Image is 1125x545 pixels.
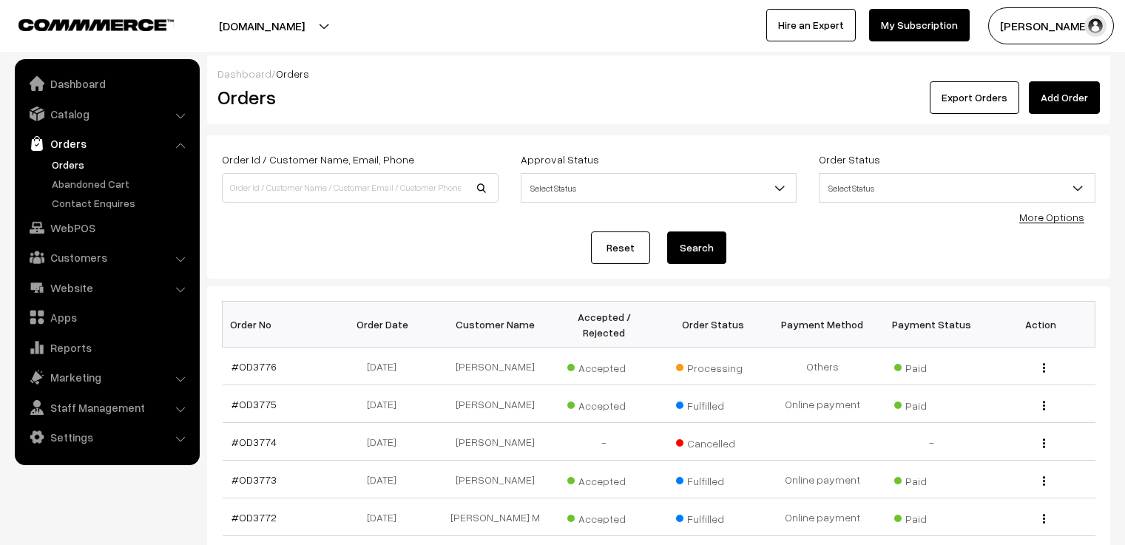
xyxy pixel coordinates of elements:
td: [DATE] [331,498,441,536]
span: Accepted [567,356,641,376]
span: Accepted [567,394,641,413]
label: Order Status [819,152,880,167]
span: Processing [676,356,750,376]
td: Online payment [768,385,877,423]
a: Customers [18,244,195,271]
a: COMMMERCE [18,15,148,33]
img: COMMMERCE [18,19,174,30]
td: [PERSON_NAME] [441,423,550,461]
button: Search [667,231,726,264]
img: Menu [1043,363,1045,373]
a: Add Order [1029,81,1100,114]
button: Export Orders [930,81,1019,114]
span: Select Status [521,173,797,203]
td: - [877,423,987,461]
a: Marketing [18,364,195,390]
a: WebPOS [18,214,195,241]
span: Orders [276,67,309,80]
td: [DATE] [331,461,441,498]
div: / [217,66,1100,81]
th: Order Status [659,302,768,348]
label: Order Id / Customer Name, Email, Phone [222,152,414,167]
span: Accepted [567,470,641,489]
span: Paid [894,356,968,376]
a: #OD3774 [232,436,277,448]
h2: Orders [217,86,497,109]
th: Accepted / Rejected [550,302,659,348]
td: [PERSON_NAME] M [441,498,550,536]
th: Order Date [331,302,441,348]
td: Online payment [768,498,877,536]
span: Accepted [567,507,641,527]
button: [DOMAIN_NAME] [167,7,357,44]
img: Menu [1043,514,1045,524]
a: Reports [18,334,195,361]
span: Select Status [820,175,1095,201]
td: Online payment [768,461,877,498]
th: Action [986,302,1095,348]
th: Payment Status [877,302,987,348]
th: Payment Method [768,302,877,348]
a: Dashboard [217,67,271,80]
td: [DATE] [331,348,441,385]
a: Hire an Expert [766,9,856,41]
a: Contact Enquires [48,195,195,211]
th: Customer Name [441,302,550,348]
input: Order Id / Customer Name / Customer Email / Customer Phone [222,173,499,203]
img: Menu [1043,439,1045,448]
a: Reset [591,231,650,264]
img: Menu [1043,476,1045,486]
a: #OD3772 [232,511,277,524]
span: Select Status [521,175,797,201]
a: Abandoned Cart [48,176,195,192]
a: More Options [1019,211,1084,223]
a: Website [18,274,195,301]
a: #OD3775 [232,398,277,410]
td: [PERSON_NAME] [441,348,550,385]
label: Approval Status [521,152,599,167]
a: Orders [18,130,195,157]
td: [DATE] [331,385,441,423]
span: Fulfilled [676,470,750,489]
a: Catalog [18,101,195,127]
span: Paid [894,394,968,413]
td: [DATE] [331,423,441,461]
a: Orders [48,157,195,172]
span: Paid [894,470,968,489]
th: Order No [223,302,332,348]
a: Dashboard [18,70,195,97]
span: Paid [894,507,968,527]
td: [PERSON_NAME] [441,385,550,423]
td: - [550,423,659,461]
td: [PERSON_NAME] [441,461,550,498]
span: Select Status [819,173,1095,203]
span: Fulfilled [676,394,750,413]
a: #OD3776 [232,360,277,373]
img: user [1084,15,1107,37]
a: Staff Management [18,394,195,421]
span: Cancelled [676,432,750,451]
a: #OD3773 [232,473,277,486]
button: [PERSON_NAME] C [988,7,1114,44]
a: Settings [18,424,195,450]
a: Apps [18,304,195,331]
td: Others [768,348,877,385]
a: My Subscription [869,9,970,41]
span: Fulfilled [676,507,750,527]
img: Menu [1043,401,1045,410]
